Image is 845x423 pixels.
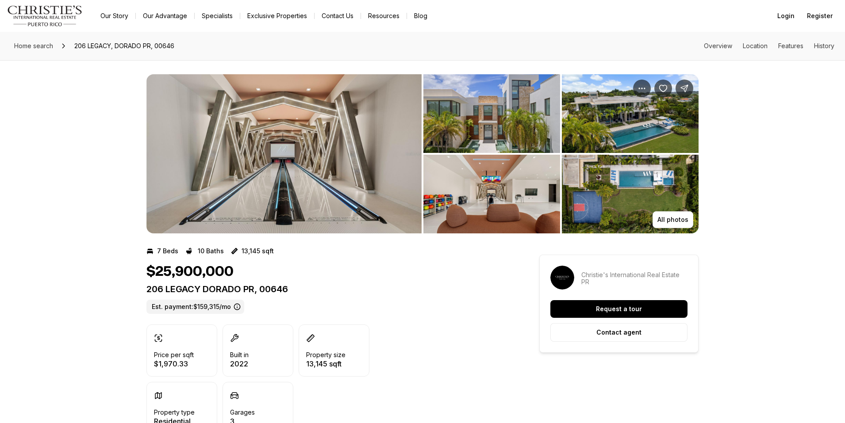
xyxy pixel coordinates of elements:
[743,42,768,50] a: Skip to: Location
[154,351,194,358] p: Price per sqft
[195,10,240,22] a: Specialists
[7,5,83,27] img: logo
[315,10,361,22] button: Contact Us
[423,155,560,233] button: View image gallery
[154,360,194,367] p: $1,970.33
[814,42,834,50] a: Skip to: History
[146,74,422,233] button: View image gallery
[807,12,833,19] span: Register
[596,329,641,336] p: Contact agent
[361,10,407,22] a: Resources
[306,351,346,358] p: Property size
[242,248,274,255] p: 13,145 sqft
[562,155,699,233] button: View image gallery
[71,39,178,53] span: 206 LEGACY, DORADO PR, 00646
[633,80,651,97] button: Property options
[772,7,800,25] button: Login
[596,305,642,312] p: Request a tour
[777,12,795,19] span: Login
[157,248,178,255] p: 7 Beds
[154,409,195,416] p: Property type
[146,263,234,280] h1: $25,900,000
[198,248,224,255] p: 10 Baths
[562,74,699,153] button: View image gallery
[136,10,194,22] a: Our Advantage
[407,10,434,22] a: Blog
[306,360,346,367] p: 13,145 sqft
[778,42,803,50] a: Skip to: Features
[423,74,560,153] button: View image gallery
[14,42,53,50] span: Home search
[704,42,834,50] nav: Page section menu
[230,360,249,367] p: 2022
[676,80,693,97] button: Share Property: 206 LEGACY
[11,39,57,53] a: Home search
[704,42,732,50] a: Skip to: Overview
[240,10,314,22] a: Exclusive Properties
[581,271,688,286] p: Christie's International Real Estate PR
[653,211,693,228] button: All photos
[657,216,688,223] p: All photos
[550,323,688,342] button: Contact agent
[423,74,699,233] li: 2 of 12
[146,300,244,314] label: Est. payment: $159,315/mo
[802,7,838,25] button: Register
[146,284,507,294] p: 206 LEGACY DORADO PR, 00646
[146,74,422,233] li: 1 of 12
[230,409,255,416] p: Garages
[185,244,224,258] button: 10 Baths
[146,74,699,233] div: Listing Photos
[93,10,135,22] a: Our Story
[654,80,672,97] button: Save Property: 206 LEGACY
[230,351,249,358] p: Built in
[550,300,688,318] button: Request a tour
